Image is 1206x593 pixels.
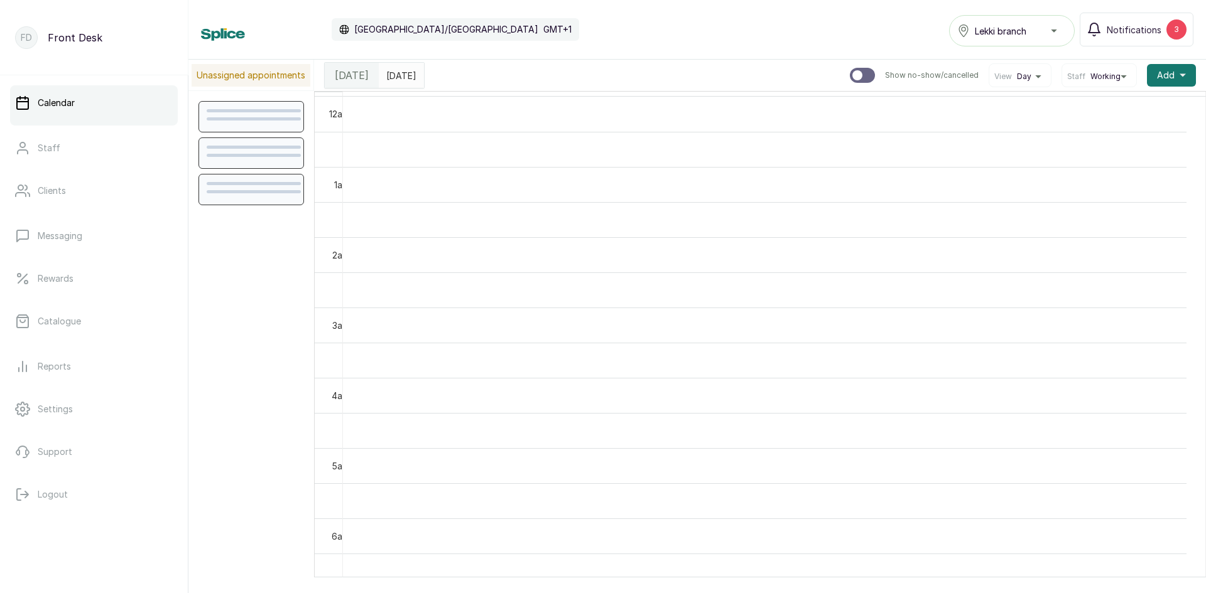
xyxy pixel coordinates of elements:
[10,477,178,512] button: Logout
[329,389,352,402] div: 4am
[1067,72,1085,82] span: Staff
[994,72,1012,82] span: View
[1080,13,1193,46] button: Notifications3
[10,218,178,254] a: Messaging
[10,304,178,339] a: Catalogue
[335,68,369,83] span: [DATE]
[10,85,178,120] a: Calendar
[38,272,73,285] p: Rewards
[1147,64,1196,87] button: Add
[330,248,352,262] div: 2am
[10,261,178,296] a: Rewards
[10,131,178,166] a: Staff
[21,31,32,44] p: FD
[975,24,1026,38] span: Lekki branch
[354,23,538,36] p: [GEOGRAPHIC_DATA]/[GEOGRAPHIC_DATA]
[38,184,66,197] p: Clients
[10,173,178,208] a: Clients
[38,142,60,154] p: Staff
[10,349,178,384] a: Reports
[885,70,979,80] p: Show no-show/cancelled
[330,319,352,332] div: 3am
[1017,72,1031,82] span: Day
[1166,19,1187,40] div: 3
[1067,72,1131,82] button: StaffWorking
[38,446,72,458] p: Support
[38,360,71,373] p: Reports
[332,178,352,191] div: 1am
[192,64,310,87] p: Unassigned appointments
[949,15,1075,46] button: Lekki branch
[327,107,352,120] div: 12am
[38,403,73,415] p: Settings
[10,392,178,427] a: Settings
[1107,23,1161,36] span: Notifications
[325,63,379,88] div: [DATE]
[543,23,572,36] p: GMT+1
[994,72,1046,82] button: ViewDay
[38,97,75,109] p: Calendar
[38,315,81,328] p: Catalogue
[38,230,82,242] p: Messaging
[329,530,352,543] div: 6am
[1090,72,1121,82] span: Working
[329,459,352,473] div: 5am
[1157,69,1175,82] span: Add
[48,30,102,45] p: Front Desk
[10,434,178,469] a: Support
[38,488,68,501] p: Logout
